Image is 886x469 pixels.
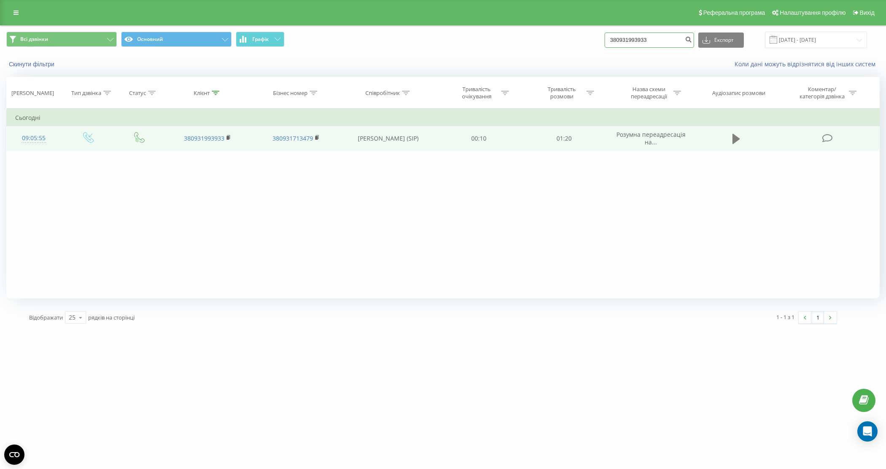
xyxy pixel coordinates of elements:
[539,86,584,100] div: Тривалість розмови
[857,421,878,442] div: Open Intercom Messenger
[129,89,146,97] div: Статус
[121,32,232,47] button: Основний
[860,9,875,16] span: Вихід
[780,9,845,16] span: Налаштування профілю
[273,89,308,97] div: Бізнес номер
[626,86,671,100] div: Назва схеми переадресації
[29,314,63,321] span: Відображати
[6,60,59,68] button: Скинути фільтри
[605,33,694,48] input: Пошук за номером
[88,314,135,321] span: рядків на сторінці
[4,445,24,465] button: Open CMP widget
[11,89,54,97] div: [PERSON_NAME]
[194,89,210,97] div: Клієнт
[735,60,880,68] a: Коли дані можуть відрізнятися вiд інших систем
[365,89,400,97] div: Співробітник
[184,134,224,142] a: 380931993933
[776,313,794,321] div: 1 - 1 з 1
[273,134,313,142] a: 380931713479
[698,33,744,48] button: Експорт
[436,126,521,151] td: 00:10
[703,9,765,16] span: Реферальна програма
[811,312,824,323] a: 1
[20,36,48,43] span: Всі дзвінки
[15,130,53,146] div: 09:05:55
[712,89,765,97] div: Аудіозапис розмови
[236,32,284,47] button: Графік
[7,109,880,126] td: Сьогодні
[340,126,436,151] td: [PERSON_NAME] (SIP)
[616,130,686,146] span: Розумна переадресація на...
[454,86,499,100] div: Тривалість очікування
[69,313,76,322] div: 25
[521,126,607,151] td: 01:20
[797,86,847,100] div: Коментар/категорія дзвінка
[71,89,101,97] div: Тип дзвінка
[252,36,269,42] span: Графік
[6,32,117,47] button: Всі дзвінки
